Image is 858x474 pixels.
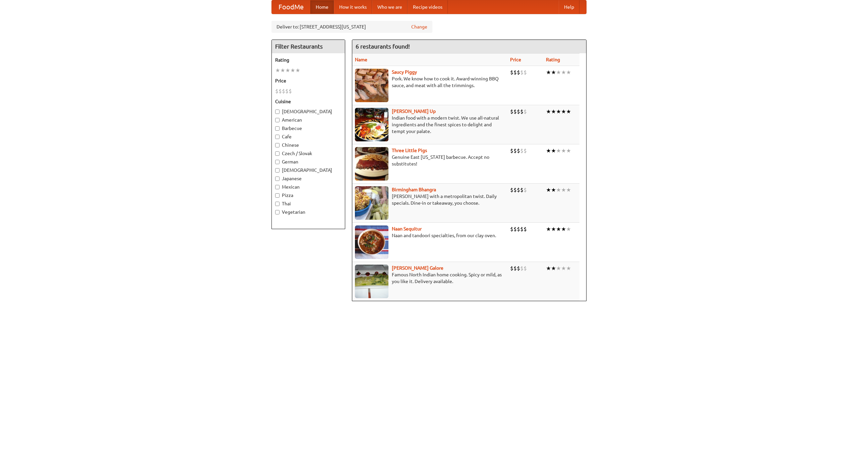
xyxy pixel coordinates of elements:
[546,57,560,62] a: Rating
[275,150,342,157] label: Czech / Slovak
[510,186,513,194] li: $
[408,0,448,14] a: Recipe videos
[275,167,342,174] label: [DEMOGRAPHIC_DATA]
[356,43,410,50] ng-pluralize: 6 restaurants found!
[282,87,285,95] li: $
[392,187,436,192] a: Birmingham Bhangra
[272,0,310,14] a: FoodMe
[517,186,520,194] li: $
[275,98,342,105] h5: Cuisine
[524,186,527,194] li: $
[566,225,571,233] li: ★
[275,202,280,206] input: Thai
[513,108,517,115] li: $
[392,69,417,75] a: Saucy Piggy
[355,75,505,89] p: Pork. We know how to cook it. Award-winning BBQ sauce, and meat with all the trimmings.
[566,69,571,76] li: ★
[334,0,372,14] a: How it works
[546,265,551,272] li: ★
[510,108,513,115] li: $
[392,109,436,114] b: [PERSON_NAME] Up
[551,186,556,194] li: ★
[275,168,280,173] input: [DEMOGRAPHIC_DATA]
[355,186,388,220] img: bhangra.jpg
[275,126,280,131] input: Barbecue
[275,142,342,148] label: Chinese
[510,69,513,76] li: $
[517,225,520,233] li: $
[275,192,342,199] label: Pizza
[355,69,388,102] img: saucy.jpg
[275,210,280,214] input: Vegetarian
[524,108,527,115] li: $
[517,265,520,272] li: $
[275,67,280,74] li: ★
[392,265,443,271] b: [PERSON_NAME] Galore
[556,147,561,154] li: ★
[513,265,517,272] li: $
[551,265,556,272] li: ★
[355,232,505,239] p: Naan and tandoori specialties, from our clay oven.
[520,69,524,76] li: $
[355,271,505,285] p: Famous North Indian home cooking. Spicy or mild, as you like it. Delivery available.
[275,193,280,198] input: Pizza
[546,147,551,154] li: ★
[279,87,282,95] li: $
[524,265,527,272] li: $
[275,209,342,215] label: Vegetarian
[275,177,280,181] input: Japanese
[566,108,571,115] li: ★
[556,108,561,115] li: ★
[355,154,505,167] p: Genuine East [US_STATE] barbecue. Accept no substitutes!
[355,193,505,206] p: [PERSON_NAME] with a metropolitan twist. Daily specials. Dine-in or takeaway, you choose.
[561,225,566,233] li: ★
[517,108,520,115] li: $
[275,117,342,123] label: American
[556,225,561,233] li: ★
[275,118,280,122] input: American
[517,147,520,154] li: $
[561,147,566,154] li: ★
[513,69,517,76] li: $
[275,57,342,63] h5: Rating
[510,57,521,62] a: Price
[392,226,422,231] a: Naan Sequitur
[520,186,524,194] li: $
[520,225,524,233] li: $
[355,265,388,298] img: currygalore.jpg
[551,69,556,76] li: ★
[275,143,280,147] input: Chinese
[275,151,280,156] input: Czech / Slovak
[524,225,527,233] li: $
[275,175,342,182] label: Japanese
[285,67,290,74] li: ★
[411,23,427,30] a: Change
[566,186,571,194] li: ★
[556,265,561,272] li: ★
[510,147,513,154] li: $
[551,147,556,154] li: ★
[290,67,295,74] li: ★
[355,57,367,62] a: Name
[295,67,300,74] li: ★
[275,135,280,139] input: Cafe
[275,185,280,189] input: Mexican
[520,108,524,115] li: $
[546,69,551,76] li: ★
[272,40,345,53] h4: Filter Restaurants
[561,108,566,115] li: ★
[513,147,517,154] li: $
[275,200,342,207] label: Thai
[275,160,280,164] input: German
[551,108,556,115] li: ★
[275,77,342,84] h5: Price
[510,225,513,233] li: $
[355,115,505,135] p: Indian food with a modern twist. We use all-natural ingredients and the finest spices to delight ...
[556,69,561,76] li: ★
[524,69,527,76] li: $
[546,225,551,233] li: ★
[561,69,566,76] li: ★
[556,186,561,194] li: ★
